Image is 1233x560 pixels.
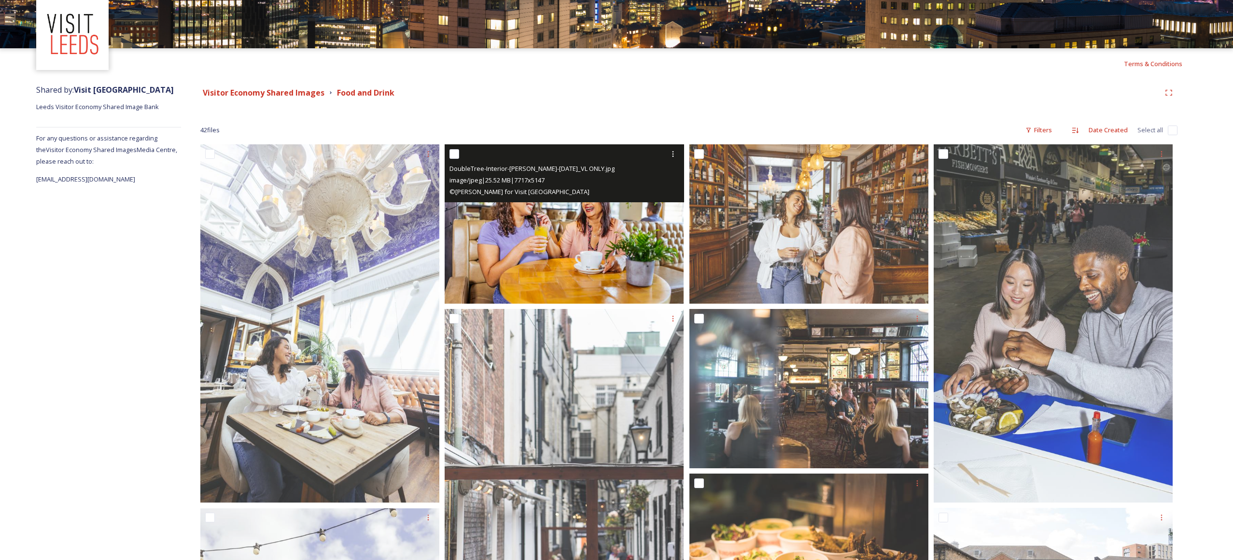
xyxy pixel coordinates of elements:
span: Terms & Conditions [1124,59,1182,68]
span: Select all [1137,126,1163,135]
span: 42 file s [200,126,220,135]
div: Filters [1021,121,1057,140]
span: image/jpeg | 25.52 MB | 7717 x 5147 [449,176,545,184]
span: Leeds Visitor Economy Shared Image Bank [36,102,159,111]
span: [EMAIL_ADDRESS][DOMAIN_NAME] [36,175,135,183]
span: DoubleTree-Interior-[PERSON_NAME]-[DATE]_VL ONLY.jpg [449,164,615,173]
img: IIberica-Drinks at the Bar-cTom Martin-Aug24_VL ONLY.jpg [689,144,928,304]
img: IIberica-Tapas-cTom Martin-Aug24_VL ONLY.jpg [200,144,439,503]
img: Whitelocks-Interior -c Mark Newton Photography for Visit Leeds-Jun21.jpg [689,309,928,468]
strong: Visitor Economy Shared Images [203,87,324,98]
strong: Visit [GEOGRAPHIC_DATA] [74,84,174,95]
span: For any questions or assistance regarding the Visitor Economy Shared Images Media Centre, please ... [36,134,177,166]
img: DoubleTree-Interior-cTom Martin-Aug24_VL ONLY.jpg [445,144,684,304]
span: Shared by: [36,84,174,95]
span: © [PERSON_NAME] for Visit [GEOGRAPHIC_DATA] [449,187,589,196]
a: Terms & Conditions [1124,58,1197,70]
strong: Food and Drink [337,87,394,98]
div: Date Created [1084,121,1133,140]
img: Leeds Market-Sharing Oysters-cTom Martin-Aug24_VL ONLY.jpg [934,144,1173,503]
